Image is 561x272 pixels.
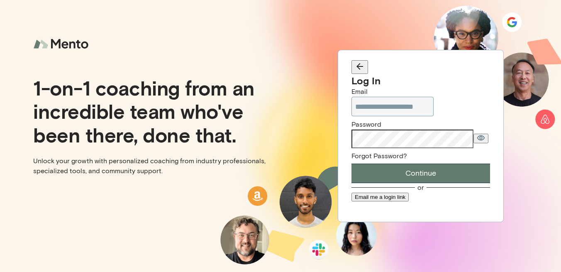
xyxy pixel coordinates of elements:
[351,74,490,87] div: Log In
[33,156,274,176] p: Unlock your growth with personalized coaching from industry professionals, specialized tools, and...
[33,76,274,146] p: 1-on-1 coaching from an incredible team who've been there, done that.
[351,120,490,130] div: Password
[33,33,91,55] img: logo
[351,60,368,74] button: Back
[417,183,424,192] div: or
[351,87,490,97] div: Email
[351,152,490,160] div: Forgot Password?
[351,130,473,148] input: Password
[351,193,409,201] button: Email me a login link
[351,164,490,183] button: Continue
